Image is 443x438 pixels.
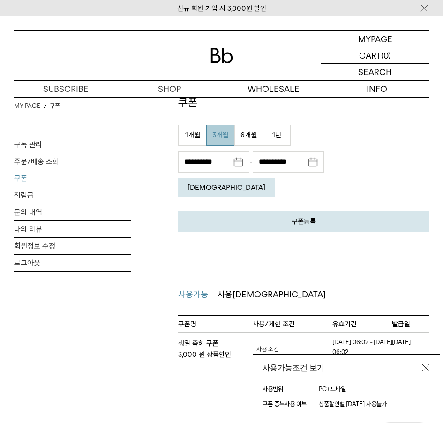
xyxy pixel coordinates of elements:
button: 3개월 [206,125,234,146]
th: 유효기간 [332,316,392,332]
strong: 생일 축하 쿠폰 3,000 원 상품할인 [178,338,253,360]
dd: 상품할인별 [DATE] 사용불가 [319,400,387,409]
a: SUBSCRIBE [14,81,118,97]
p: 쿠폰 [178,95,429,111]
a: 나의 리뷰 [14,221,131,237]
a: 신규 회원 가입 시 3,000원 할인 [177,4,266,13]
a: MY PAGE [14,101,40,111]
span: 사용가능 [178,288,208,302]
dd: PC+모바일 [319,385,346,394]
strong: 사용가능조건 보기 [263,364,430,372]
p: (0) [381,47,391,63]
a: 문의 내역 [14,204,131,220]
a: 쿠폰 [14,170,131,187]
p: CART [359,47,381,63]
em: [DATE] 06:02 ~[DATE] 06:02 [332,338,393,357]
th: 쿠폰명 [178,316,253,332]
dt: 사용범위 [263,385,319,394]
a: SHOP [118,81,221,97]
a: 쿠폰등록 [178,211,429,232]
button: 6개월 [234,125,263,146]
a: 로그아웃 [14,255,131,271]
p: SEARCH [358,64,392,80]
td: [DATE] [392,338,429,360]
button: 1년 [263,125,291,146]
a: 사용가능 [178,288,218,302]
th: 발급일 [392,316,429,332]
em: [DEMOGRAPHIC_DATA] [188,183,265,192]
span: 사용[DEMOGRAPHIC_DATA] [218,289,326,299]
div: - [178,151,324,173]
p: MYPAGE [358,31,392,47]
a: 사용[DEMOGRAPHIC_DATA] [218,288,335,302]
th: 사용/제한 조건 [253,316,332,332]
a: 회원정보 수정 [14,238,131,254]
button: 1개월 [178,125,206,146]
p: INFO [325,81,429,97]
a: 적립금 [14,187,131,204]
img: 로고 [210,48,233,63]
a: 쿠폰 [50,101,60,111]
a: MYPAGE [321,31,429,47]
p: WHOLESALE [222,81,325,97]
a: 주문/배송 조회 [14,153,131,170]
dt: 쿠폰 중복사용 여부 [263,400,319,409]
em: 쿠폰등록 [292,217,316,226]
button: [DEMOGRAPHIC_DATA] [178,178,275,197]
a: CART (0) [321,47,429,64]
a: 구독 관리 [14,136,131,153]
